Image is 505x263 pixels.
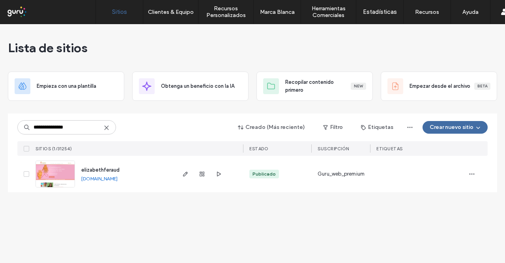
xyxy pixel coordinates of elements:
div: Publicado [252,170,276,178]
div: Obtenga un beneficio con la IA [132,72,249,101]
span: Recopilar contenido primero [285,78,351,94]
span: ETIQUETAS [376,146,403,151]
span: Lista de sitios [8,40,88,56]
span: SITIOS (1/31254) [36,146,72,151]
span: Obtenga un beneficio con la IA [161,82,234,90]
label: Ayuda [462,9,479,15]
label: Sitios [112,8,127,15]
div: Beta [474,83,490,90]
div: Recopilar contenido primeroNew [256,72,373,101]
span: Empezar desde el archivo [410,82,470,90]
label: Marca Blanca [260,9,295,15]
label: Herramientas Comerciales [301,5,356,19]
label: Recursos [415,9,439,15]
button: Filtro [315,121,351,134]
span: Guru_web_premium [318,170,365,178]
div: Empezar desde el archivoBeta [381,72,497,101]
button: Etiquetas [354,121,400,134]
span: Suscripción [318,146,349,151]
div: Empieza con una plantilla [8,72,124,101]
button: Crear nuevo sitio [423,121,488,134]
span: Empieza con una plantilla [37,82,96,90]
label: Estadísticas [363,8,397,15]
span: ESTADO [249,146,268,151]
label: Clientes & Equipo [148,9,194,15]
a: [DOMAIN_NAME] [81,176,118,182]
a: elizabethferaud [81,167,120,173]
div: New [351,83,366,90]
label: Recursos Personalizados [198,5,253,19]
button: Creado (Más reciente) [231,121,312,134]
